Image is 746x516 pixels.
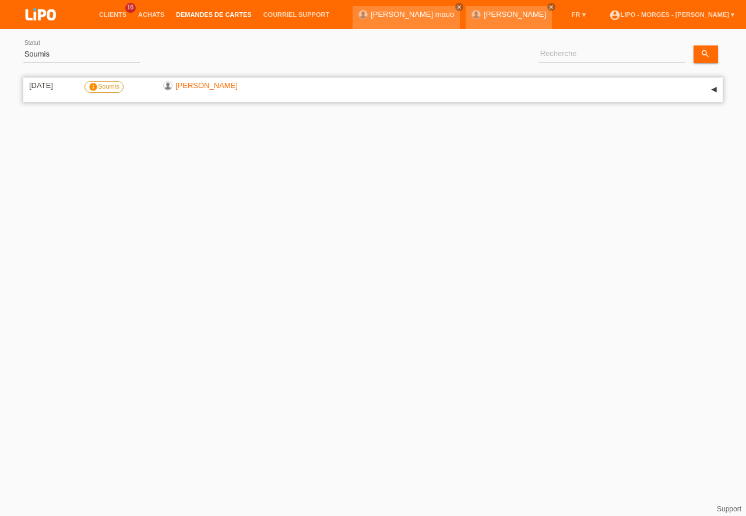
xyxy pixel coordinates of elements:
i: close [548,4,554,10]
i: account_circle [609,9,621,21]
a: Demandes de cartes [170,11,258,18]
i: info [89,82,98,92]
a: [PERSON_NAME] mauo [371,10,454,19]
a: LIPO pay [12,24,70,33]
a: close [547,3,555,11]
a: search [694,45,718,63]
span: 16 [125,3,136,13]
i: search [701,49,710,58]
label: Soumis [85,81,124,93]
a: Support [717,505,741,513]
div: [DATE] [29,81,76,90]
i: close [456,4,462,10]
a: Clients [93,11,132,18]
a: FR ▾ [566,11,592,18]
a: [PERSON_NAME] [175,81,238,90]
a: [PERSON_NAME] [484,10,546,19]
a: close [455,3,463,11]
a: Achats [132,11,170,18]
a: account_circleLIPO - Morges - [PERSON_NAME] ▾ [603,11,740,18]
a: Courriel Support [258,11,335,18]
div: étendre/coller [705,81,723,99]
